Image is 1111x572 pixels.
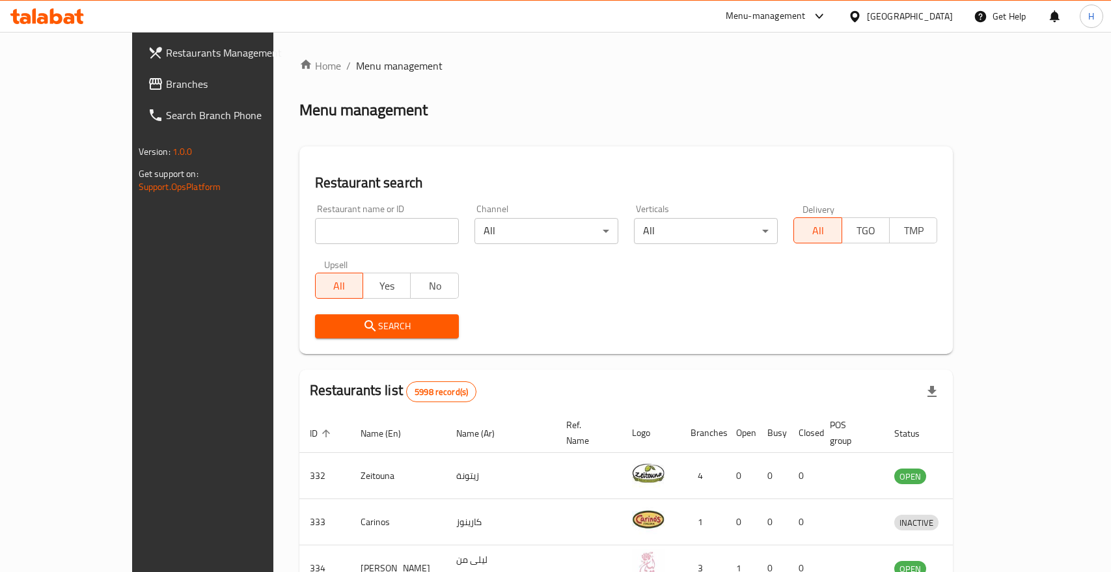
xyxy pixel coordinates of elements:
[350,453,446,499] td: Zeitouna
[894,426,937,441] span: Status
[867,9,953,23] div: [GEOGRAPHIC_DATA]
[802,204,835,213] label: Delivery
[407,386,476,398] span: 5998 record(s)
[310,426,335,441] span: ID
[757,499,788,545] td: 0
[566,417,606,448] span: Ref. Name
[350,499,446,545] td: Carinos
[299,499,350,545] td: 333
[726,499,757,545] td: 0
[916,376,948,407] div: Export file
[847,221,885,240] span: TGO
[680,499,726,545] td: 1
[757,453,788,499] td: 0
[680,413,726,453] th: Branches
[788,499,819,545] td: 0
[172,143,193,160] span: 1.0.0
[622,413,680,453] th: Logo
[324,260,348,269] label: Upsell
[632,457,665,489] img: Zeitouna
[139,178,221,195] a: Support.OpsPlatform
[310,381,477,402] h2: Restaurants list
[788,413,819,453] th: Closed
[299,453,350,499] td: 332
[315,314,459,338] button: Search
[842,217,890,243] button: TGO
[166,107,307,123] span: Search Branch Phone
[788,453,819,499] td: 0
[166,76,307,92] span: Branches
[634,218,778,244] div: All
[139,165,199,182] span: Get support on:
[137,37,318,68] a: Restaurants Management
[299,58,341,74] a: Home
[361,426,418,441] span: Name (En)
[346,58,351,74] li: /
[137,100,318,131] a: Search Branch Phone
[315,273,363,299] button: All
[1088,9,1094,23] span: H
[726,413,757,453] th: Open
[137,68,318,100] a: Branches
[726,8,806,24] div: Menu-management
[325,318,448,334] span: Search
[416,277,453,295] span: No
[680,453,726,499] td: 4
[446,499,556,545] td: كارينوز
[894,469,926,484] span: OPEN
[632,503,665,536] img: Carinos
[315,218,459,244] input: Search for restaurant name or ID..
[410,273,458,299] button: No
[299,100,428,120] h2: Menu management
[894,515,939,530] span: INACTIVE
[315,173,938,193] h2: Restaurant search
[406,381,476,402] div: Total records count
[456,426,512,441] span: Name (Ar)
[894,469,926,484] div: OPEN
[166,45,307,61] span: Restaurants Management
[895,221,932,240] span: TMP
[793,217,842,243] button: All
[799,221,836,240] span: All
[363,273,411,299] button: Yes
[321,277,358,295] span: All
[299,58,953,74] nav: breadcrumb
[368,277,405,295] span: Yes
[830,417,868,448] span: POS group
[474,218,618,244] div: All
[446,453,556,499] td: زيتونة
[726,453,757,499] td: 0
[356,58,443,74] span: Menu management
[757,413,788,453] th: Busy
[139,143,171,160] span: Version:
[889,217,937,243] button: TMP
